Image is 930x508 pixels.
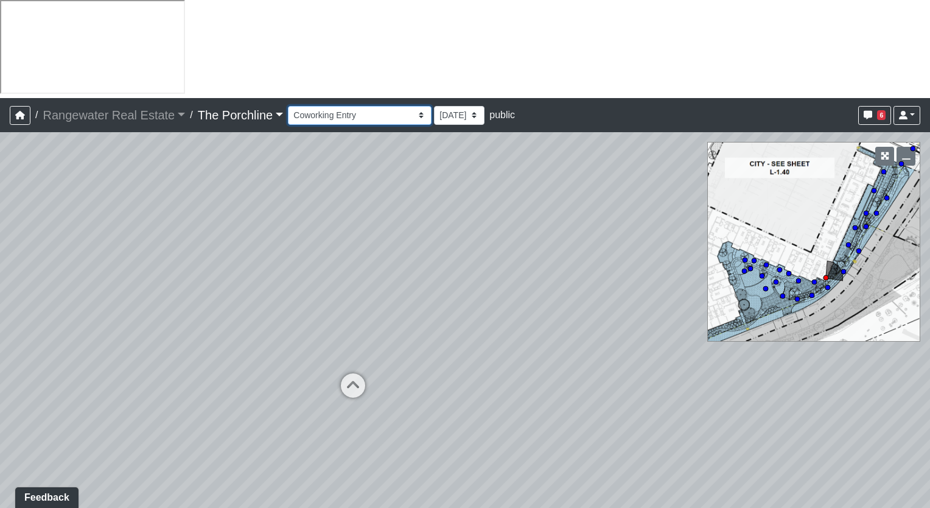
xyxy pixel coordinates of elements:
button: 6 [858,106,891,125]
span: / [30,103,43,127]
iframe: Ybug feedback widget [9,484,81,508]
span: 6 [877,110,886,120]
a: Rangewater Real Estate [43,103,185,127]
a: The Porchline [198,103,284,127]
span: / [185,103,197,127]
span: public [489,110,515,120]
